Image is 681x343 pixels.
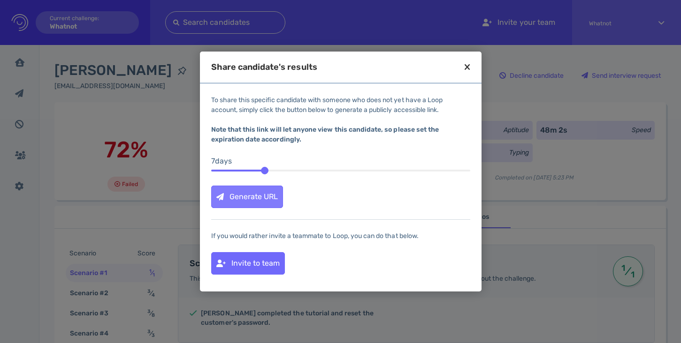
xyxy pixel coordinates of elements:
[211,63,317,71] div: Share candidate's results
[211,186,283,208] button: Generate URL
[211,126,439,143] b: Note that this link will let anyone view this candidate, so please set the expiration date accord...
[211,231,470,241] div: If you would rather invite a teammate to Loop, you can do that below.
[212,186,283,208] div: Generate URL
[211,95,470,144] div: To share this specific candidate with someone who does not yet have a Loop account, simply click ...
[211,252,285,275] button: Invite to team
[212,253,284,274] div: Invite to team
[211,156,470,167] div: 7 day s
